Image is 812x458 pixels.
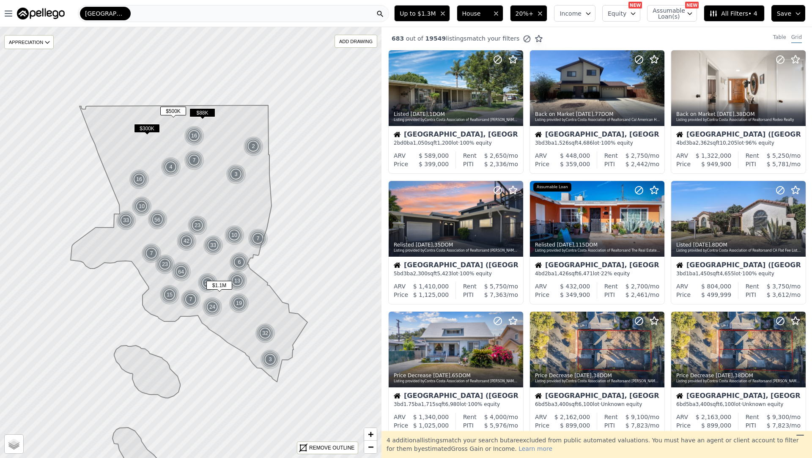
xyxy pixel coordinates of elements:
span: − [368,442,373,452]
span: Up to $1.3M [400,9,436,18]
div: 16 [184,126,204,146]
div: /mo [618,282,659,291]
time: 2025-08-28 03:13 [716,373,733,378]
div: /mo [756,160,801,168]
span: 2,300 [413,271,428,277]
div: 23 [155,254,175,274]
a: Price Decrease [DATE],38DOMListing provided byContra Costa Association of Realtorsand [PERSON_NAM... [529,311,664,435]
span: $ 9,100 [625,414,648,420]
a: Zoom in [364,428,377,441]
img: g1.png [260,349,281,370]
button: Assumable Loan(s) [647,5,697,22]
div: 3 [226,164,246,184]
div: 56 [147,209,168,230]
span: 1,050 [413,140,428,146]
div: [GEOGRAPHIC_DATA], [GEOGRAPHIC_DATA] [676,392,801,401]
div: Listing provided by Contra Costa Association of Realtors and [PERSON_NAME] Coastal Prop. [394,118,519,123]
div: 4 additional listing s match your search but are excluded from public automated valuations. You m... [381,431,812,458]
div: 6 [229,252,250,272]
img: g1.png [226,164,247,184]
div: 10 [224,225,244,245]
div: Back on Market , 38 DOM [676,111,801,118]
div: Listing provided by Contra Costa Association of Realtors and The Real Estate Place [535,248,660,253]
div: Price [535,421,549,430]
div: 24 [202,297,222,317]
div: PITI [604,421,615,430]
span: 4,686 [578,140,593,146]
div: Price [535,291,549,299]
div: ADD DRAWING [335,35,377,47]
span: [GEOGRAPHIC_DATA]-[GEOGRAPHIC_DATA]-[GEOGRAPHIC_DATA] [85,9,126,18]
div: $500K [160,107,186,119]
span: match your filters [467,34,520,43]
span: Income [560,9,582,18]
div: PITI [604,160,615,168]
button: All Filters• 4 [704,5,764,22]
time: 2025-08-28 05:00 [416,242,433,248]
img: g1.png [243,136,264,156]
div: /mo [477,151,518,160]
span: $ 899,000 [560,422,590,429]
div: 23 [187,215,208,236]
div: 10 [132,196,152,217]
div: Rent [604,151,618,160]
img: House [535,262,542,269]
span: $ 3,750 [767,283,789,290]
div: 33 [116,210,136,230]
span: 6,471 [578,271,593,277]
div: Price [535,160,549,168]
img: g2.png [170,261,192,282]
img: g1.png [229,252,250,272]
button: Income [554,5,595,22]
img: g1.png [129,169,150,189]
a: Price Decrease [DATE],65DOMListing provided byContra Costa Association of Realtorsand [PERSON_NAM... [388,311,523,435]
div: out of listings [381,34,543,43]
div: /mo [759,151,801,160]
div: ARV [676,413,688,421]
div: 21 [198,273,218,293]
span: $ 2,650 [484,152,507,159]
div: /mo [756,291,801,299]
span: $ 7,823 [767,422,789,429]
span: $ 949,900 [701,161,731,167]
div: Listing provided by Contra Costa Association of Realtors and [PERSON_NAME] and Associates [394,248,519,253]
div: /mo [759,413,801,421]
span: $88K [189,108,215,117]
div: NEW [685,2,699,8]
img: g1.png [161,157,181,177]
span: $ 1,125,000 [413,291,449,298]
div: Price [676,160,691,168]
div: ARV [535,151,547,160]
span: $ 899,000 [701,422,731,429]
time: 2025-08-28 05:00 [576,111,593,117]
div: PITI [746,291,756,299]
div: 32 [255,323,275,343]
div: PITI [746,160,756,168]
span: 4,655 [719,271,734,277]
div: Listed , 1 DOM [394,111,519,118]
span: $ 2,336 [484,161,507,167]
div: /mo [618,151,659,160]
div: [GEOGRAPHIC_DATA], [GEOGRAPHIC_DATA] [535,262,659,270]
span: $ 9,300 [767,414,789,420]
span: 5,423 [437,271,451,277]
span: 1,526 [554,140,569,146]
img: g1.png [159,285,180,305]
time: 2025-08-28 05:00 [411,111,428,117]
div: [GEOGRAPHIC_DATA] ([GEOGRAPHIC_DATA]) [394,392,518,401]
div: [GEOGRAPHIC_DATA], [GEOGRAPHIC_DATA] [535,131,659,140]
span: $ 1,340,000 [413,414,449,420]
span: $ 2,750 [625,152,648,159]
button: Equity [602,5,640,22]
time: 2025-08-28 05:00 [557,242,574,248]
div: 3 bd 1 ba sqft lot · 100% equity [676,270,801,277]
img: House [535,392,542,399]
div: Price Decrease , 38 DOM [676,372,801,379]
span: Assumable Loan(s) [653,8,680,19]
div: Rent [604,413,618,421]
a: Relisted [DATE],115DOMListing provided byContra Costa Association of Realtorsand The Real Estate ... [529,181,664,304]
img: g1.png [181,289,201,310]
a: Listed [DATE],1DOMListing provided byContra Costa Association of Realtorsand [PERSON_NAME] Coasta... [388,50,523,174]
div: Rent [746,413,759,421]
div: ARV [676,151,688,160]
